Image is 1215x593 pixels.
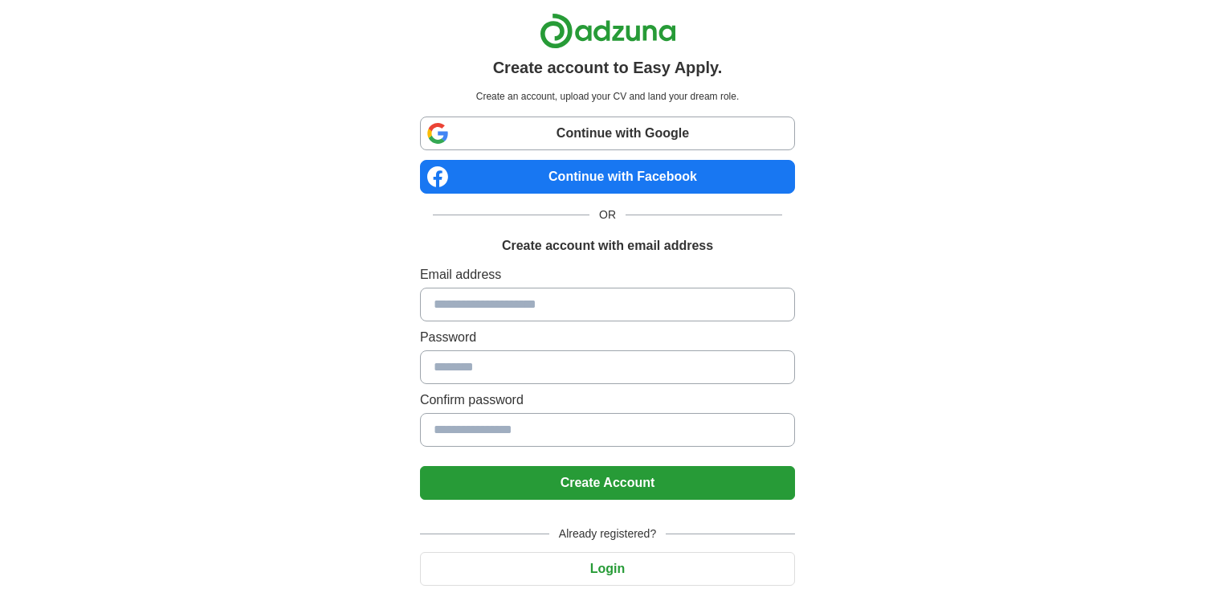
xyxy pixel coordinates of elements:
[420,466,795,500] button: Create Account
[423,89,792,104] p: Create an account, upload your CV and land your dream role.
[420,391,795,410] label: Confirm password
[420,160,795,194] a: Continue with Facebook
[502,236,713,256] h1: Create account with email address
[493,55,723,80] h1: Create account to Easy Apply.
[589,207,626,223] span: OR
[420,328,795,347] label: Password
[540,13,676,49] img: Adzuna logo
[420,562,795,575] a: Login
[420,552,795,586] button: Login
[549,526,666,542] span: Already registered?
[420,265,795,284] label: Email address
[420,117,795,150] a: Continue with Google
